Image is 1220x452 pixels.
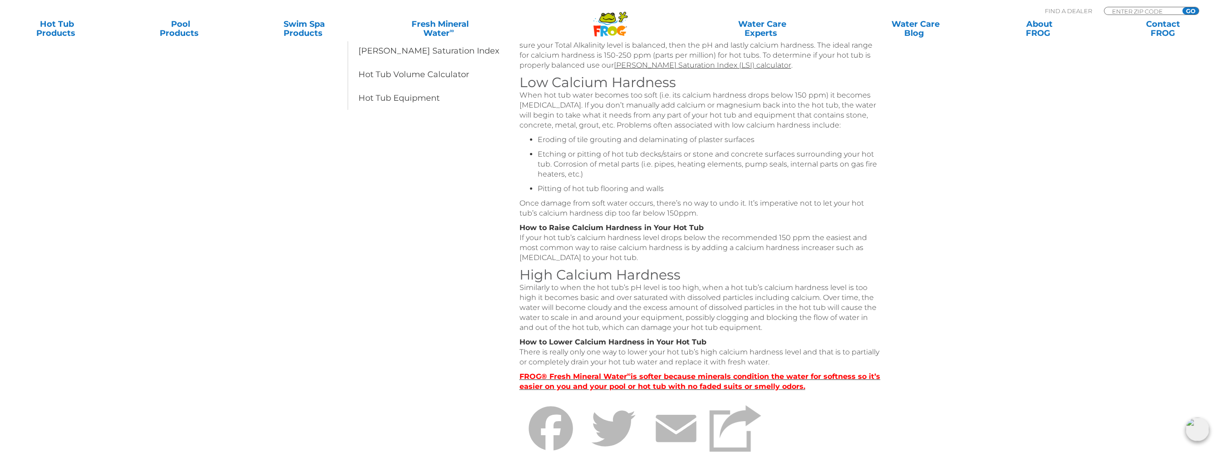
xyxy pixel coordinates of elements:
[538,149,882,179] li: Etching or pitting of hot tub decks/stairs or stone and concrete surfaces surrounding your hot tu...
[519,223,882,263] p: If your hot tub’s calcium hardness level drops below the recommended 150 ppm the easiest and most...
[684,20,840,38] a: Water CareExperts
[519,338,706,346] strong: How to Lower Calcium Hardness in Your Hot Tub
[519,283,882,333] p: Similarly to when the hot tub’s pH level is too high, when a hot tub’s calcium hardness level is ...
[519,372,881,391] a: FROG® Fresh Mineral Water∞is softer because minerals condition the water for softness so it’s eas...
[347,39,506,63] a: [PERSON_NAME] Saturation Index
[1186,418,1209,441] img: openIcon
[1182,7,1199,15] input: GO
[347,63,506,86] a: Hot Tub Volume Calculator
[9,20,105,38] a: Hot TubProducts
[1045,7,1092,15] p: Find A Dealer
[519,267,882,283] h3: High Calcium Hardness
[538,135,882,145] li: Eroding of tile grouting and delaminating of plaster surfaces
[627,371,631,378] sup: ∞
[1111,7,1172,15] input: Zip Code Form
[614,61,791,69] a: [PERSON_NAME] Saturation Index (LSI) calculator
[1115,20,1211,38] a: ContactFROG
[867,20,964,38] a: Water CareBlog
[709,405,761,452] img: Share
[450,27,454,34] sup: ∞
[132,20,229,38] a: PoolProducts
[519,198,882,218] p: Once damage from soft water occurs, there’s no way to undo it. It’s imperative not to let your ho...
[519,75,882,90] h3: Low Calcium Hardness
[519,372,881,391] strong: FROG® Fresh Mineral Water is softer because minerals condition the water for softness so it’s eas...
[538,184,882,194] li: Pitting of hot tub flooring and walls
[991,20,1088,38] a: AboutFROG
[380,20,500,38] a: Fresh MineralWater∞
[519,90,882,130] p: When hot tub water becomes too soft (i.e. its calcium hardness drops below 150 ppm) it becomes [M...
[519,337,882,367] p: There is really only one way to lower your hot tub’s high calcium hardness level and that is to p...
[519,223,704,232] strong: How to Raise Calcium Hardness in Your Hot Tub
[347,86,506,110] a: Hot Tub Equipment
[256,20,353,38] a: Swim SpaProducts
